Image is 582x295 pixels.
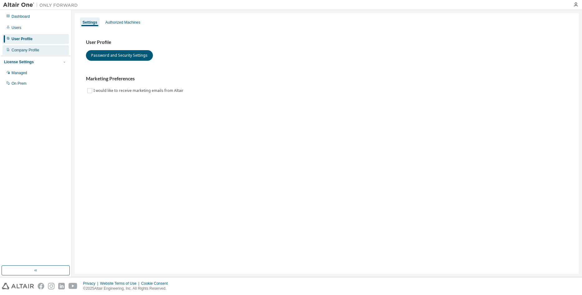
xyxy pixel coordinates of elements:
img: altair_logo.svg [2,283,34,289]
div: Privacy [83,281,100,286]
img: youtube.svg [69,283,78,289]
div: Website Terms of Use [100,281,141,286]
img: Altair One [3,2,81,8]
div: Users [12,25,21,30]
p: © 2025 Altair Engineering, Inc. All Rights Reserved. [83,286,172,291]
div: Settings [83,20,97,25]
img: instagram.svg [48,283,54,289]
div: Cookie Consent [141,281,171,286]
div: On Prem [12,81,26,86]
div: Managed [12,70,27,75]
div: Authorized Machines [105,20,140,25]
div: License Settings [4,59,34,64]
div: User Profile [12,36,32,41]
label: I would like to receive marketing emails from Altair [93,87,185,94]
div: Company Profile [12,48,39,53]
img: linkedin.svg [58,283,65,289]
img: facebook.svg [38,283,44,289]
div: Dashboard [12,14,30,19]
h3: User Profile [86,39,568,45]
h3: Marketing Preferences [86,76,568,82]
button: Password and Security Settings [86,50,153,61]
